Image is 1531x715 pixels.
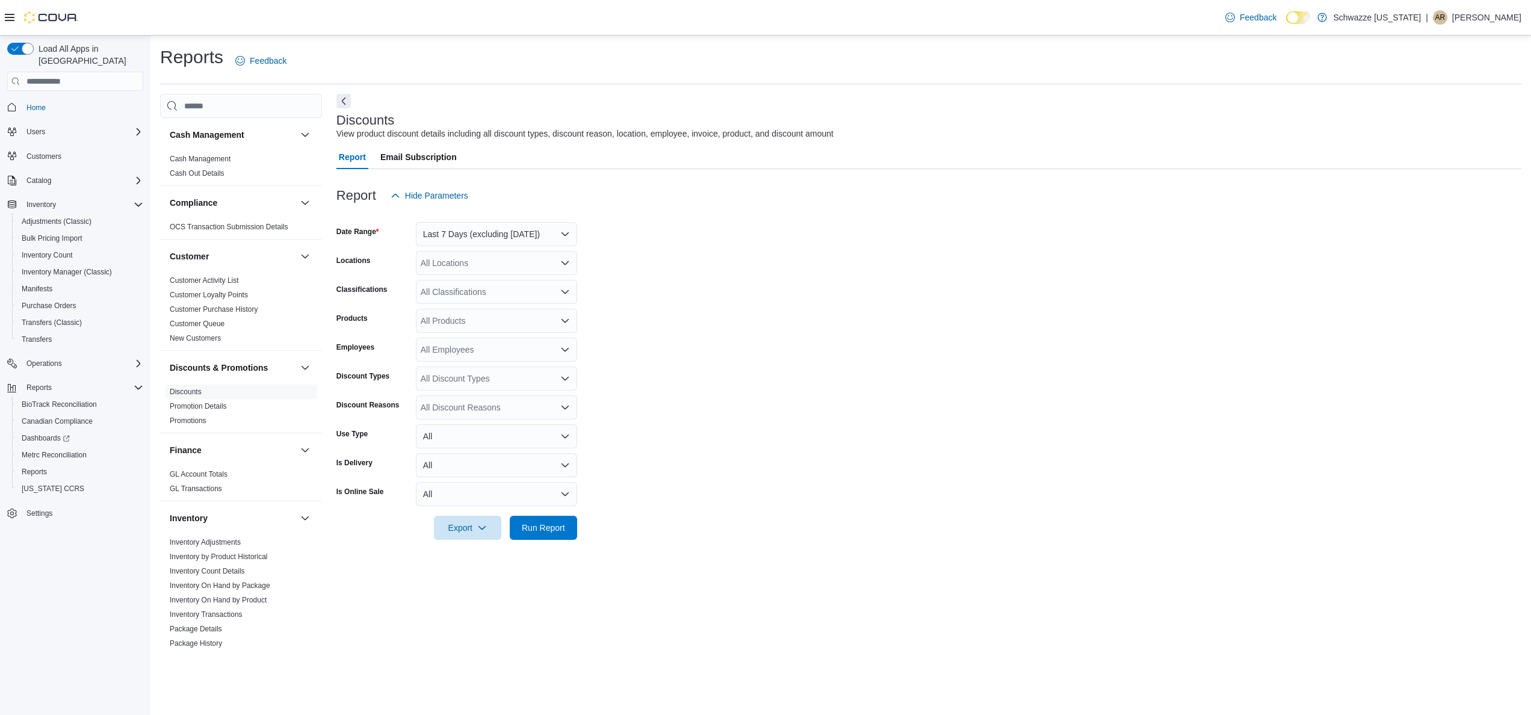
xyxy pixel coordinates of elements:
[170,169,224,178] a: Cash Out Details
[12,447,148,463] button: Metrc Reconciliation
[17,231,87,246] a: Bulk Pricing Import
[12,314,148,331] button: Transfers (Classic)
[336,256,371,265] label: Locations
[170,416,206,426] span: Promotions
[1433,10,1447,25] div: Austin Ronningen
[26,176,51,185] span: Catalog
[2,147,148,165] button: Customers
[22,149,66,164] a: Customers
[170,222,288,232] span: OCS Transaction Submission Details
[12,213,148,230] button: Adjustments (Classic)
[7,93,143,553] nav: Complex example
[22,467,47,477] span: Reports
[160,385,322,433] div: Discounts & Promotions
[170,250,209,262] h3: Customer
[12,396,148,413] button: BioTrack Reconciliation
[17,465,143,479] span: Reports
[170,484,222,493] a: GL Transactions
[26,509,52,518] span: Settings
[230,49,291,73] a: Feedback
[170,512,295,524] button: Inventory
[170,129,295,141] button: Cash Management
[336,458,373,468] label: Is Delivery
[17,299,81,313] a: Purchase Orders
[2,196,148,213] button: Inventory
[170,595,267,605] span: Inventory On Hand by Product
[336,128,834,140] div: View product discount details including all discount types, discount reason, location, employee, ...
[22,99,143,114] span: Home
[17,448,91,462] a: Metrc Reconciliation
[12,480,148,497] button: [US_STATE] CCRS
[170,129,244,141] h3: Cash Management
[24,11,78,23] img: Cova
[17,248,78,262] a: Inventory Count
[12,331,148,348] button: Transfers
[22,197,61,212] button: Inventory
[170,566,245,576] span: Inventory Count Details
[26,103,46,113] span: Home
[17,481,89,496] a: [US_STATE] CCRS
[12,280,148,297] button: Manifests
[170,596,267,604] a: Inventory On Hand by Product
[298,443,312,457] button: Finance
[22,356,143,371] span: Operations
[170,538,241,546] a: Inventory Adjustments
[560,345,570,354] button: Open list of options
[405,190,468,202] span: Hide Parameters
[17,332,143,347] span: Transfers
[441,516,494,540] span: Export
[17,282,57,296] a: Manifests
[22,173,143,188] span: Catalog
[416,424,577,448] button: All
[12,463,148,480] button: Reports
[416,222,577,246] button: Last 7 Days (excluding [DATE])
[170,402,227,410] a: Promotion Details
[380,145,457,169] span: Email Subscription
[17,414,97,429] a: Canadian Compliance
[336,94,351,108] button: Next
[22,125,143,139] span: Users
[160,273,322,350] div: Customer
[170,639,222,648] a: Package History
[170,320,224,328] a: Customer Queue
[510,516,577,540] button: Run Report
[17,299,143,313] span: Purchase Orders
[160,467,322,501] div: Finance
[170,197,217,209] h3: Compliance
[26,127,45,137] span: Users
[250,55,286,67] span: Feedback
[22,416,93,426] span: Canadian Compliance
[34,43,143,67] span: Load All Apps in [GEOGRAPHIC_DATA]
[12,264,148,280] button: Inventory Manager (Classic)
[17,315,87,330] a: Transfers (Classic)
[17,214,143,229] span: Adjustments (Classic)
[170,291,248,299] a: Customer Loyalty Points
[22,149,143,164] span: Customers
[1426,10,1428,25] p: |
[2,379,148,396] button: Reports
[416,482,577,506] button: All
[22,250,73,260] span: Inventory Count
[17,265,143,279] span: Inventory Manager (Classic)
[1286,11,1311,24] input: Dark Mode
[336,487,384,497] label: Is Online Sale
[170,625,222,633] a: Package Details
[1240,11,1276,23] span: Feedback
[17,414,143,429] span: Canadian Compliance
[2,172,148,189] button: Catalog
[170,276,239,285] a: Customer Activity List
[170,470,227,478] a: GL Account Totals
[22,506,143,521] span: Settings
[12,247,148,264] button: Inventory Count
[170,567,245,575] a: Inventory Count Details
[522,522,565,534] span: Run Report
[170,305,258,314] a: Customer Purchase History
[336,285,388,294] label: Classifications
[560,403,570,412] button: Open list of options
[22,234,82,243] span: Bulk Pricing Import
[2,98,148,116] button: Home
[1452,10,1521,25] p: [PERSON_NAME]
